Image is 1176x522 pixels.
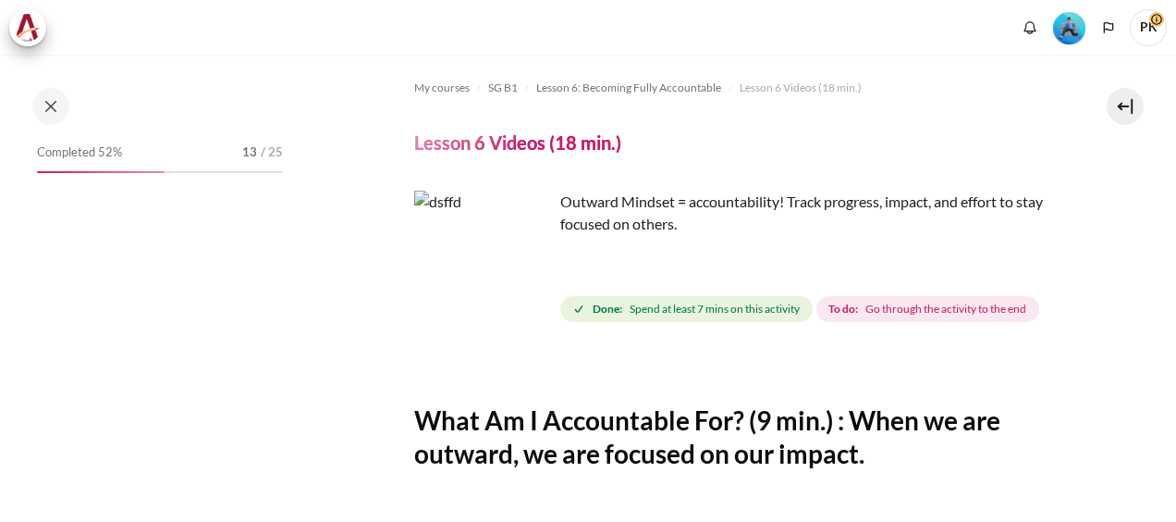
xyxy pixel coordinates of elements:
img: dsffd [414,191,553,329]
a: User menu [1130,9,1167,46]
span: Go through the activity to the end [865,301,1026,317]
a: Level #3 [1046,10,1093,44]
h2: What Am I Accountable For? (9 min.) : When we are outward, we are focused on our impact. [414,404,1045,471]
a: My courses [65,9,139,46]
span: / 25 [261,143,283,162]
button: Languages [1095,14,1122,42]
a: Lesson 6 Videos (18 min.) [740,77,862,99]
span: Completed 52% [37,143,122,162]
div: 52% [37,171,165,173]
span: Lesson 6 Videos (18 min.) [740,80,862,96]
img: Architeck [15,14,41,42]
img: Level #3 [1053,12,1085,44]
div: Show notification window with no new notifications [1016,14,1044,42]
span: Lesson 6: Becoming Fully Accountable [536,80,721,96]
span: SG B1 [488,80,518,96]
a: Reports & Analytics [143,9,263,46]
span: 13 [242,143,257,162]
h4: Lesson 6 Videos (18 min.) [414,130,621,155]
nav: Navigation bar [414,73,1045,103]
span: PK [1130,9,1167,46]
a: My courses [414,77,470,99]
a: Lesson 6: Becoming Fully Accountable [536,77,721,99]
a: SG B1 [488,77,518,99]
p: Outward Mindset = accountability! Track progress, impact, and effort to stay focused on others. [414,191,1045,235]
span: My courses [414,80,470,96]
strong: Done: [593,301,622,317]
div: Completion requirements for Lesson 6 Videos (18 min.) [560,292,1043,326]
a: Architeck Architeck [9,9,55,46]
strong: To do: [828,301,858,317]
div: Level #3 [1053,10,1085,44]
span: Spend at least 7 mins on this activity [630,301,800,317]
